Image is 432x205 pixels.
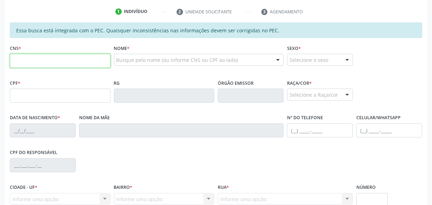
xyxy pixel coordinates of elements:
[356,123,422,137] input: (__) _____-_____
[356,113,401,123] label: Celular/WhatsApp
[356,182,376,193] label: Número
[287,123,353,137] input: (__) _____-_____
[10,123,76,137] input: __/__/____
[10,113,60,123] label: Data de nascimento
[287,43,301,54] label: Sexo
[290,91,338,98] span: Selecione a Raça/cor
[10,78,20,89] label: CPF
[114,43,130,54] label: Nome
[218,182,229,193] label: Rua
[218,78,254,89] label: Órgão emissor
[287,113,323,123] label: Nº do Telefone
[124,8,148,15] div: Indivíduo
[115,8,122,15] div: 1
[116,56,238,64] span: Busque pelo nome (ou informe CNS ou CPF ao lado)
[79,113,110,123] label: Nome da mãe
[10,158,76,172] input: ___.___.___-__
[10,43,21,54] label: CNS
[114,182,133,193] label: Bairro
[10,23,422,38] div: Essa busca está integrada com o PEC. Quaisquer inconsistências nas informações devem ser corrigid...
[287,78,312,89] label: Raça/cor
[114,78,120,89] label: RG
[10,147,57,158] label: CPF do responsável
[290,56,328,64] span: Selecione o sexo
